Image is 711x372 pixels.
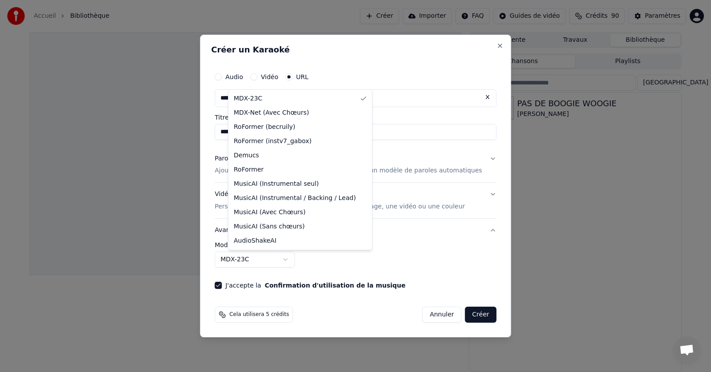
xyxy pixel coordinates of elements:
span: Demucs [234,151,259,160]
span: RoFormer (instv7_gabox) [234,137,312,146]
span: MusicAI (Instrumental seul) [234,180,319,188]
span: RoFormer (becruily) [234,123,296,132]
span: MusicAI (Avec Chœurs) [234,208,306,217]
span: MusicAI (Sans chœurs) [234,222,305,231]
span: MDX-23C [234,94,262,103]
span: MDX-Net (Avec Chœurs) [234,108,309,117]
span: MusicAI (Instrumental / Backing / Lead) [234,194,356,203]
span: AudioShakeAI [234,236,276,245]
span: RoFormer [234,165,264,174]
